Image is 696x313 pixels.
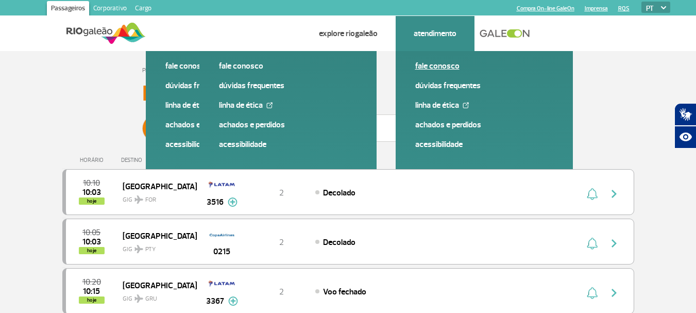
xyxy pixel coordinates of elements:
[82,238,101,245] span: 2025-10-01 10:03:32
[219,60,357,72] a: Fale conosco
[674,126,696,149] button: Abrir recursos assistivos.
[323,237,355,248] span: Decolado
[123,229,189,242] span: [GEOGRAPHIC_DATA]
[82,278,101,286] span: 2025-10-01 10:20:00
[219,80,357,91] a: Dúvidas Frequentes
[134,245,143,253] img: destiny_airplane.svg
[145,294,157,304] span: GRU
[587,188,598,200] img: sino-painel-voo.svg
[206,295,224,307] span: 3367
[279,188,284,198] span: 2
[165,80,303,91] a: Dúvidas Frequentes
[585,5,608,12] a: Imprensa
[517,5,574,12] a: Compra On-line GaleOn
[279,237,284,248] span: 2
[228,296,238,306] img: mais-info-painel-voo.svg
[608,237,620,250] img: seta-direita-painel-voo.svg
[415,60,553,72] a: Fale conosco
[228,197,237,207] img: mais-info-painel-voo.svg
[165,60,303,72] a: Fale conosco
[83,288,100,295] span: 2025-10-01 10:15:11
[618,5,630,12] a: RQS
[587,237,598,250] img: sino-painel-voo.svg
[165,100,303,111] a: Linha de Ética
[142,67,174,74] a: Página Inicial
[134,195,143,204] img: destiny_airplane.svg
[674,103,696,126] button: Abrir tradutor de língua de sinais.
[123,239,189,254] span: GIG
[415,139,553,150] a: Acessibilidade
[219,100,357,111] a: Linha de Ética
[219,119,357,130] a: Achados e Perdidos
[123,190,189,205] span: GIG
[323,287,366,297] span: Voo fechado
[83,179,100,187] span: 2025-10-01 10:10:00
[217,28,283,39] a: Como chegar e sair
[89,1,131,18] a: Corporativo
[79,296,105,304] span: hoje
[134,294,143,303] img: destiny_airplane.svg
[79,247,105,254] span: hoje
[82,229,100,236] span: 2025-10-01 10:05:00
[292,114,498,142] input: Voo, cidade ou cia aérea
[674,103,696,149] div: Plugin de acessibilidade da Hand Talk.
[415,119,553,130] a: Achados e Perdidos
[319,28,378,39] a: Explore RIOgaleão
[219,139,357,150] a: Acessibilidade
[415,100,553,111] a: Linha de Ética
[266,102,273,108] img: External Link Icon
[207,196,224,208] span: 3516
[323,188,355,198] span: Decolado
[213,245,230,258] span: 0215
[608,287,620,299] img: seta-direita-painel-voo.svg
[414,28,456,39] a: Atendimento
[608,188,620,200] img: seta-direita-painel-voo.svg
[145,245,156,254] span: PTY
[123,179,189,193] span: [GEOGRAPHIC_DATA]
[142,81,554,107] h3: Painel de Voos
[164,28,181,39] a: Voos
[415,80,553,91] a: Dúvidas Frequentes
[121,157,196,163] div: DESTINO
[131,1,156,18] a: Cargo
[65,157,122,163] div: HORÁRIO
[587,287,598,299] img: sino-painel-voo.svg
[123,289,189,304] span: GIG
[145,195,156,205] span: FOR
[165,119,303,130] a: Achados e Perdidos
[123,278,189,292] span: [GEOGRAPHIC_DATA]
[165,139,303,150] a: Acessibilidade
[47,1,89,18] a: Passageiros
[463,102,469,108] img: External Link Icon
[279,287,284,297] span: 2
[79,197,105,205] span: hoje
[82,189,101,196] span: 2025-10-01 10:03:29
